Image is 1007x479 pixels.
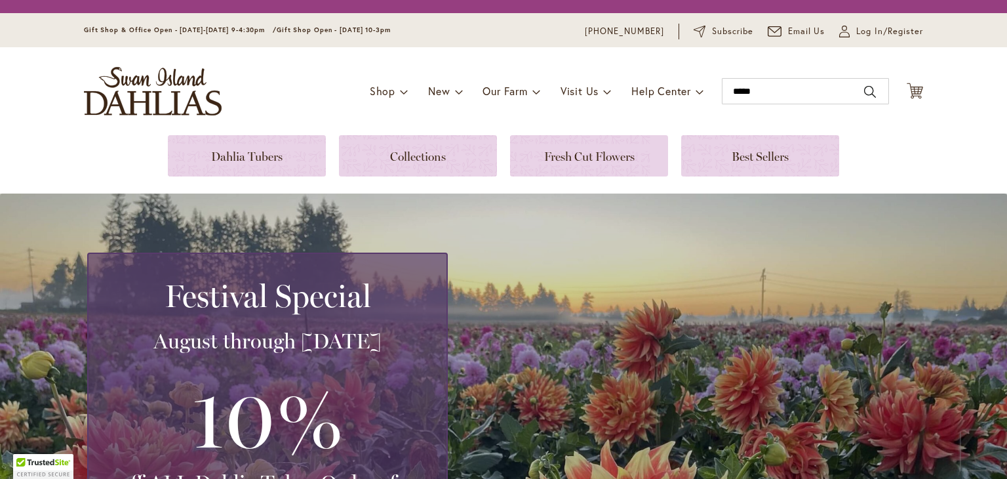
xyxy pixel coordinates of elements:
h3: August through [DATE] [104,328,431,354]
span: Visit Us [561,84,599,98]
span: Gift Shop Open - [DATE] 10-3pm [277,26,391,34]
a: store logo [84,67,222,115]
span: Our Farm [483,84,527,98]
a: [PHONE_NUMBER] [585,25,664,38]
a: Subscribe [694,25,753,38]
div: TrustedSite Certified [13,454,73,479]
span: Shop [370,84,395,98]
h2: Festival Special [104,278,431,314]
span: Email Us [788,25,825,38]
a: Email Us [768,25,825,38]
span: Log In/Register [856,25,923,38]
span: Subscribe [712,25,753,38]
h3: 10% [104,367,431,470]
button: Search [864,81,876,102]
span: Help Center [631,84,691,98]
span: Gift Shop & Office Open - [DATE]-[DATE] 9-4:30pm / [84,26,277,34]
span: New [428,84,450,98]
a: Log In/Register [839,25,923,38]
